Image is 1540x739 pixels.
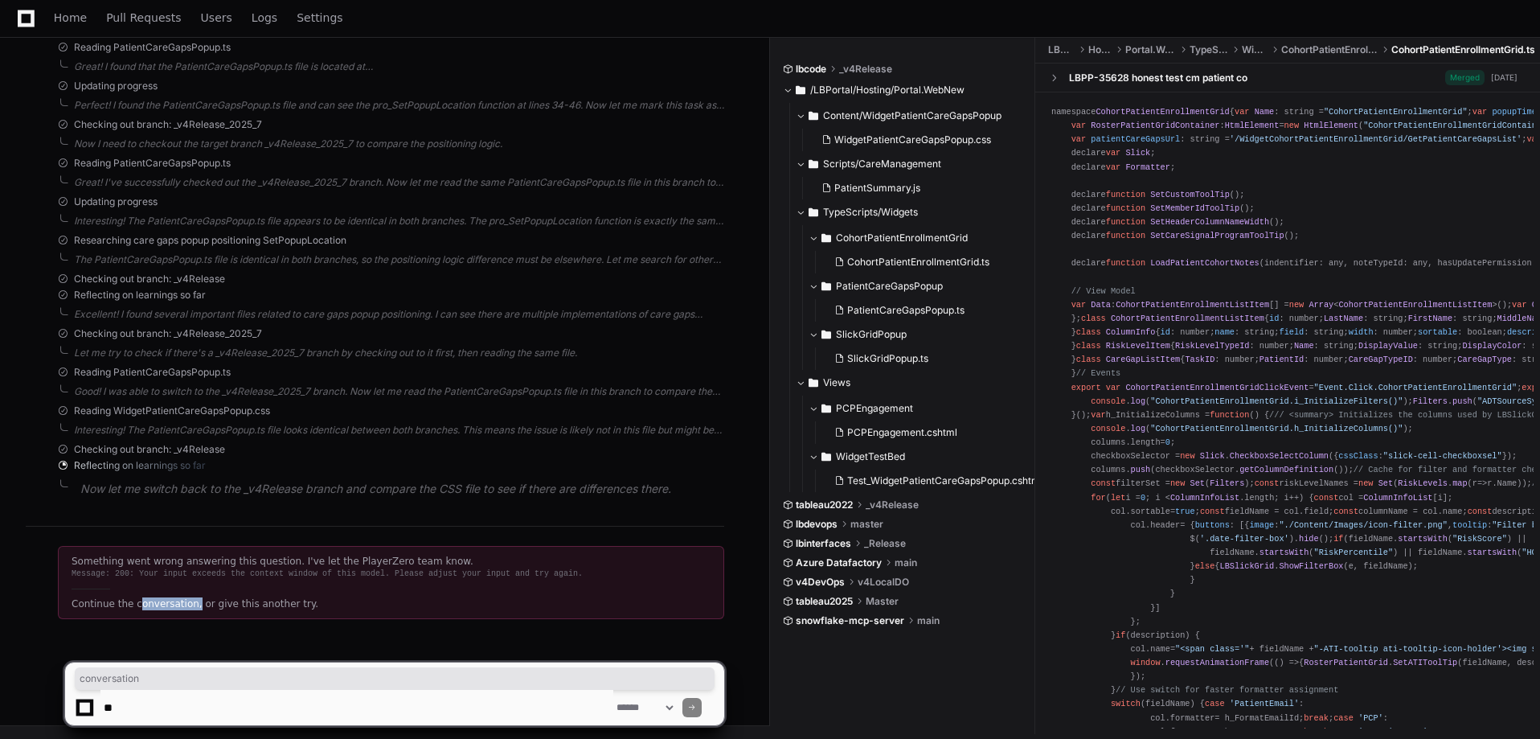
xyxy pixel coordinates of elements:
button: Test_WidgetPatientCareGapsPopup.cshtml [828,470,1042,492]
span: Researching care gaps popup positioning SetPopupLocation [74,234,346,247]
span: CohortPatientEnrollmentListItem [1116,300,1269,310]
span: name [1443,506,1463,515]
span: id [1161,327,1170,337]
span: LBSlickGrid [1219,561,1274,571]
span: CohortPatientEnrollmentGrid.ts [847,256,989,269]
button: CohortPatientEnrollmentGrid [809,225,1036,251]
div: Now I need to checkout the target branch _v4Release_2025_7 to compare the positioning logic. [74,138,724,150]
div: [DATE] [1491,72,1517,84]
span: v4DevOps [796,576,845,589]
span: PatientCareGapsPopup [836,280,943,293]
span: LoadPatientCohortNotes [1150,258,1259,268]
span: export [1071,382,1101,392]
span: var [1071,300,1086,310]
span: SlickGridPopup [836,328,907,341]
button: PatientSummary.js [815,177,1026,199]
span: Test_WidgetPatientCareGapsPopup.cshtml [847,474,1042,487]
button: SlickGridPopup [809,322,1036,347]
span: PatientSummary.js [834,182,920,195]
span: Name [1497,478,1517,488]
span: DisplayValue [1358,341,1418,351]
span: Hosting [1088,43,1113,56]
button: PatientCareGapsPopup.ts [828,299,1026,322]
span: Updating progress [74,80,158,92]
span: function [1106,231,1145,240]
span: "CohortPatientEnrollmentGrid.i_InitializeFilters()" [1150,396,1403,405]
div: Excellent! I found several important files related to care gaps popup positioning. I can see ther... [74,308,724,321]
button: SlickGridPopup.ts [828,347,1026,370]
span: r [1472,478,1477,488]
span: var [1071,134,1086,144]
div: Message: 200: Your input exceeds the context window of this model. Please adjust your input and t... [72,568,711,581]
span: Reading WidgetPatientCareGapsPopup.css [74,404,270,417]
span: TypeScripts [1190,43,1229,56]
span: Settings [297,13,342,23]
span: function [1106,217,1145,227]
span: RiskLevels [1398,478,1448,488]
button: TypeScripts/Widgets [796,199,1036,225]
svg: Directory [809,373,818,392]
span: const [1333,506,1358,515]
span: length [1244,492,1274,502]
span: true [1175,506,1195,515]
svg: Directory [821,447,831,466]
span: for [1091,492,1105,502]
span: "RiskScore" [1452,534,1507,544]
span: new [1358,478,1373,488]
span: PatientCareGapsPopup.ts [847,304,965,317]
span: getColumnDefinition [1239,465,1333,474]
svg: Directory [821,399,831,418]
span: class [1076,327,1101,337]
span: CohortPatientEnrollmentGrid [836,232,968,244]
span: Checking out branch: _v4Release [74,273,225,285]
div: LBPP-35628 honest test cm patient co [1069,71,1247,84]
span: Scripts/CareManagement [823,158,941,170]
span: lbinterfaces [796,537,851,550]
span: "slick-cell-checkboxsel" [1383,451,1502,461]
span: Name [1294,341,1314,351]
span: // View Model [1071,285,1136,295]
span: Reading PatientCareGapsPopup.ts [74,366,231,379]
span: SetHeaderColumnNameWidth [1150,217,1269,227]
span: v4LocalDO [858,576,909,589]
span: Views [823,376,850,389]
span: startsWith [1468,548,1517,557]
span: _v4Release [839,63,892,76]
span: conversation [80,672,710,685]
span: lbcode [796,63,826,76]
div: Good! I was able to switch to the _v4Release_2025_7 branch. Now let me read the PatientCareGapsPo... [74,385,724,398]
div: Great! I've successfully checked out the _v4Release_2025_7 branch. Now let me read the same Patie... [74,176,724,189]
span: id [1269,314,1279,323]
span: image [1249,520,1274,530]
span: Set [1190,478,1205,488]
svg: Directory [821,228,831,248]
button: PatientCareGapsPopup [809,273,1036,299]
span: buttons [1195,520,1230,530]
span: Slick [1200,451,1225,461]
span: "Event.Click.CohortPatientEnrollmentGrid" [1314,382,1517,392]
span: WidgetTestBed [836,450,905,463]
span: log [1131,396,1145,405]
span: console [1091,424,1125,433]
button: PCPEngagement [809,396,1049,421]
svg: Directory [809,106,818,125]
button: WidgetTestBed [809,444,1049,470]
span: CareGapType [1457,355,1512,364]
span: new [1170,478,1185,488]
span: var [1472,107,1487,117]
span: CohortPatientEnrollmentListItem [1111,314,1264,323]
span: SetCustomToolTip [1150,190,1230,199]
span: master [850,518,883,531]
div: Perfect! I found the PatientCareGapsPopup.ts file and can see the pro_SetPopupLocation function a... [74,99,724,112]
div: Great! I found that the PatientCareGapsPopup.ts file is located at `LBPortal/Hosting/Portal.WebNe... [74,60,724,73]
span: length [1131,437,1161,447]
span: Merged [1445,70,1485,85]
span: function [1106,190,1145,199]
svg: Directory [809,154,818,174]
span: Filters [1210,478,1244,488]
span: sortable [1131,506,1170,515]
span: Checking out branch: _v4Release_2025_7 [74,327,262,340]
span: tableau2025 [796,595,853,608]
span: Logs [252,13,277,23]
span: '/WidgetCohortPatientEnrollmentGrid/GetPatientCareGapsList' [1230,134,1522,144]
